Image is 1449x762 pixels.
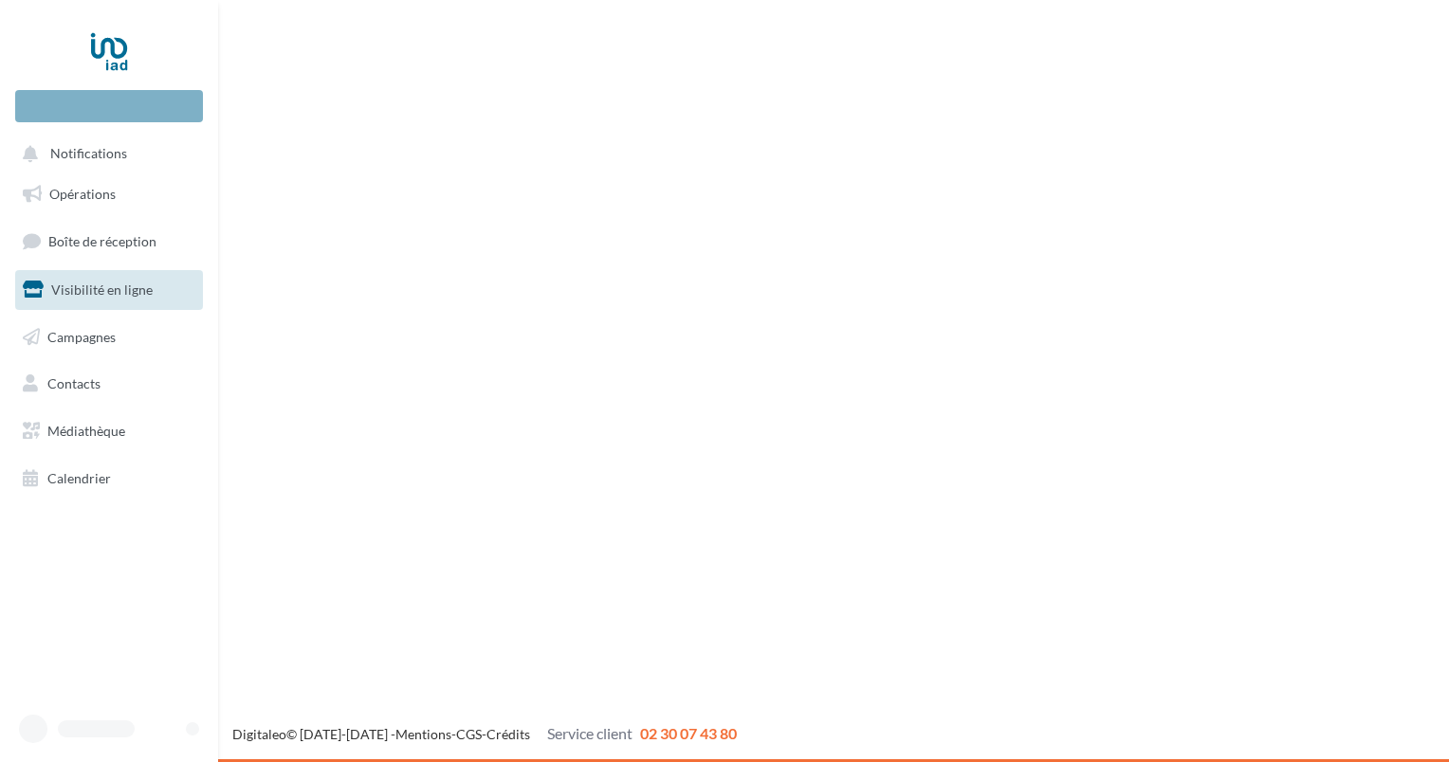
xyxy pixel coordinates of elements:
span: © [DATE]-[DATE] - - - [232,726,737,742]
a: CGS [456,726,482,742]
a: Visibilité en ligne [11,270,207,310]
span: Opérations [49,186,116,202]
span: Calendrier [47,470,111,486]
a: Contacts [11,364,207,404]
span: Contacts [47,375,101,391]
a: Calendrier [11,459,207,499]
span: Campagnes [47,328,116,344]
a: Médiathèque [11,411,207,451]
span: Médiathèque [47,423,125,439]
span: 02 30 07 43 80 [640,724,737,742]
a: Boîte de réception [11,221,207,262]
a: Campagnes [11,317,207,357]
a: Digitaleo [232,726,286,742]
div: Nouvelle campagne [15,90,203,122]
a: Mentions [395,726,451,742]
span: Visibilité en ligne [51,281,153,298]
span: Service client [547,724,633,742]
span: Notifications [50,146,127,162]
a: Crédits [486,726,530,742]
a: Opérations [11,174,207,214]
span: Boîte de réception [48,233,156,249]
